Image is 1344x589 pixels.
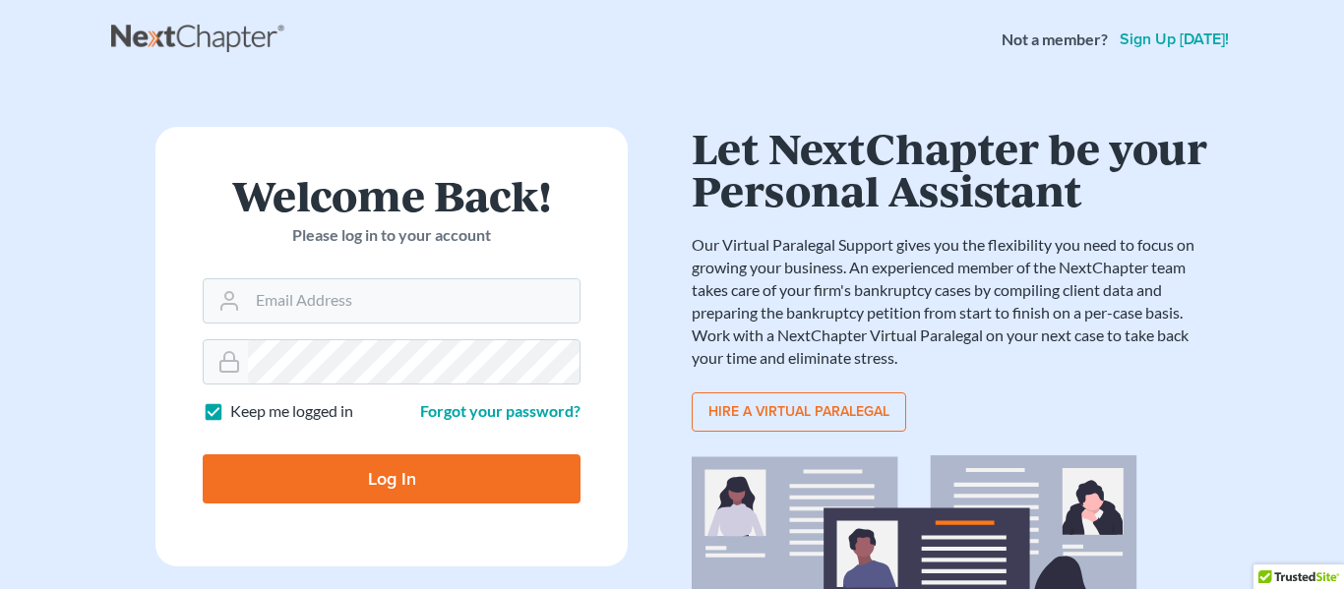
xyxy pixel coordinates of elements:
[203,454,580,503] input: Log In
[692,127,1213,210] h1: Let NextChapter be your Personal Assistant
[1116,31,1233,47] a: Sign up [DATE]!
[248,279,580,323] input: Email Address
[1002,29,1108,51] strong: Not a member?
[230,400,353,423] label: Keep me logged in
[420,401,580,420] a: Forgot your password?
[692,392,906,432] a: Hire a virtual paralegal
[692,234,1213,369] p: Our Virtual Paralegal Support gives you the flexibility you need to focus on growing your busines...
[203,224,580,247] p: Please log in to your account
[203,174,580,216] h1: Welcome Back!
